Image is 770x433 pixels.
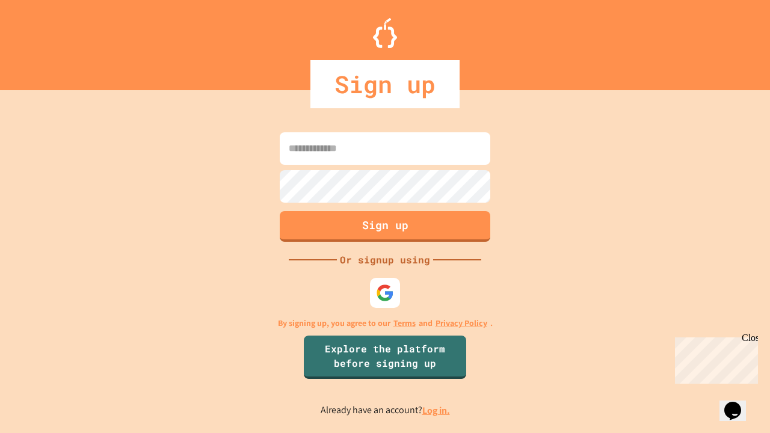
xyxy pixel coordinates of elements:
[422,404,450,417] a: Log in.
[310,60,460,108] div: Sign up
[5,5,83,76] div: Chat with us now!Close
[436,317,487,330] a: Privacy Policy
[304,336,466,379] a: Explore the platform before signing up
[337,253,433,267] div: Or signup using
[719,385,758,421] iframe: chat widget
[376,284,394,302] img: google-icon.svg
[280,211,490,242] button: Sign up
[373,18,397,48] img: Logo.svg
[393,317,416,330] a: Terms
[278,317,493,330] p: By signing up, you agree to our and .
[670,333,758,384] iframe: chat widget
[321,403,450,418] p: Already have an account?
